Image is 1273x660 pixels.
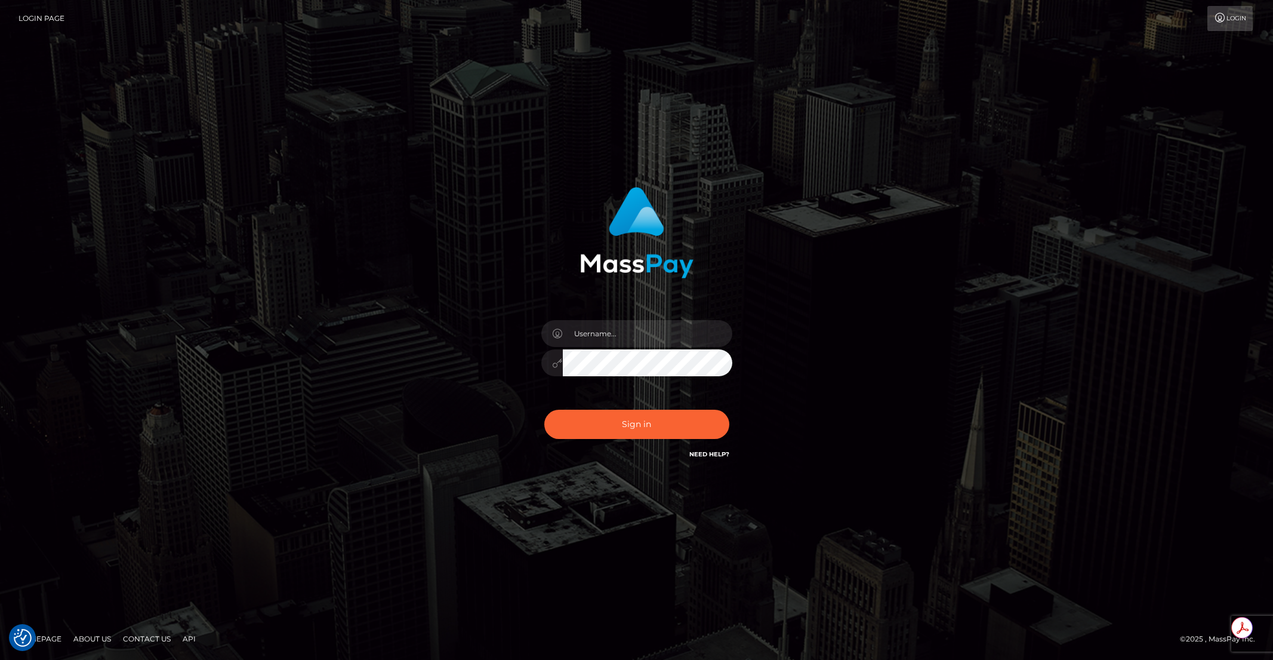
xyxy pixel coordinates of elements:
[118,630,175,648] a: Contact Us
[14,629,32,647] button: Consent Preferences
[69,630,116,648] a: About Us
[1180,633,1264,646] div: © 2025 , MassPay Inc.
[178,630,201,648] a: API
[580,187,693,278] img: MassPay Login
[13,630,66,648] a: Homepage
[19,6,64,31] a: Login Page
[1207,6,1253,31] a: Login
[544,410,729,439] button: Sign in
[689,450,729,458] a: Need Help?
[14,629,32,647] img: Revisit consent button
[563,320,732,347] input: Username...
